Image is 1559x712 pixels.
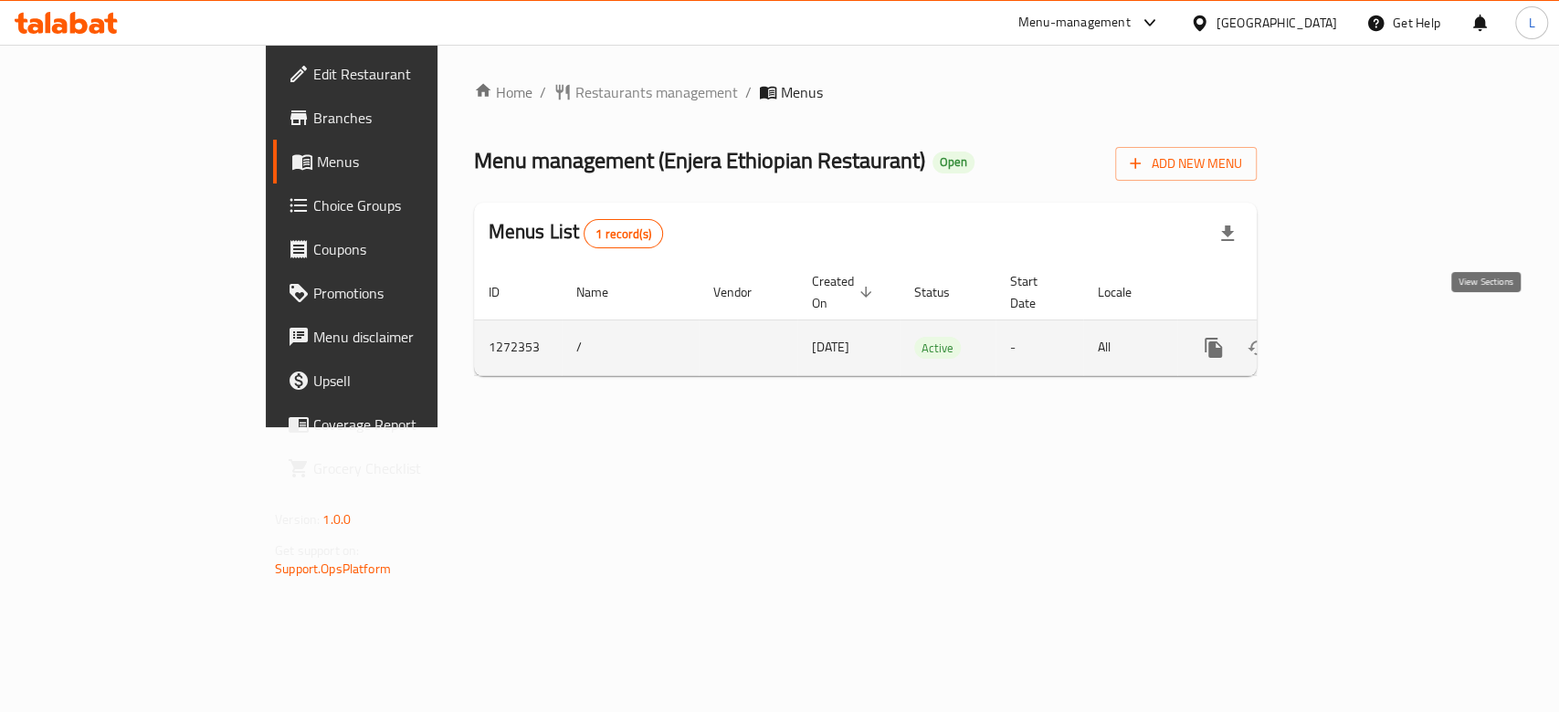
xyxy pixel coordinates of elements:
a: Edit Restaurant [273,52,526,96]
a: Menus [273,140,526,183]
div: Active [914,337,961,359]
span: Status [914,281,974,303]
span: Locale [1098,281,1155,303]
span: Created On [812,270,878,314]
span: ID [489,281,523,303]
a: Branches [273,96,526,140]
span: Menus [781,81,823,103]
td: All [1083,319,1177,375]
span: Version: [275,508,320,531]
li: / [540,81,546,103]
td: / [562,319,699,375]
span: 1 record(s) [585,225,662,243]
span: Upsell [313,370,511,392]
a: Coupons [273,227,526,271]
a: Grocery Checklist [273,446,526,490]
span: Promotions [313,282,511,304]
div: [GEOGRAPHIC_DATA] [1217,13,1337,33]
span: Grocery Checklist [313,457,511,479]
div: Total records count [584,219,663,248]
li: / [745,81,752,103]
span: Get support on: [275,539,359,562]
h2: Menus List [489,218,663,248]
span: Menus [317,151,511,173]
td: - [995,319,1083,375]
div: Menu-management [1018,12,1131,34]
a: Upsell [273,359,526,403]
span: Branches [313,107,511,129]
span: Vendor [713,281,775,303]
span: Name [576,281,632,303]
span: Coverage Report [313,414,511,435]
th: Actions [1177,265,1382,320]
span: 1.0.0 [322,508,351,531]
span: Coupons [313,238,511,260]
span: Start Date [1010,270,1061,314]
a: Menu disclaimer [273,315,526,359]
span: Choice Groups [313,194,511,216]
span: [DATE] [812,335,849,359]
a: Restaurants management [553,81,738,103]
button: Change Status [1236,326,1280,370]
span: Menu management ( Enjera Ethiopian Restaurant ) [474,140,925,181]
span: Menu disclaimer [313,326,511,348]
button: Add New Menu [1115,147,1257,181]
div: Export file [1206,212,1249,256]
span: Open [932,154,974,170]
a: Coverage Report [273,403,526,446]
span: Active [914,338,961,359]
table: enhanced table [474,265,1382,376]
nav: breadcrumb [474,81,1257,103]
div: Open [932,152,974,173]
span: Add New Menu [1130,152,1242,175]
span: Edit Restaurant [313,63,511,85]
span: L [1528,13,1534,33]
a: Support.OpsPlatform [275,557,391,581]
span: Restaurants management [575,81,738,103]
button: more [1192,326,1236,370]
a: Promotions [273,271,526,315]
a: Choice Groups [273,183,526,227]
